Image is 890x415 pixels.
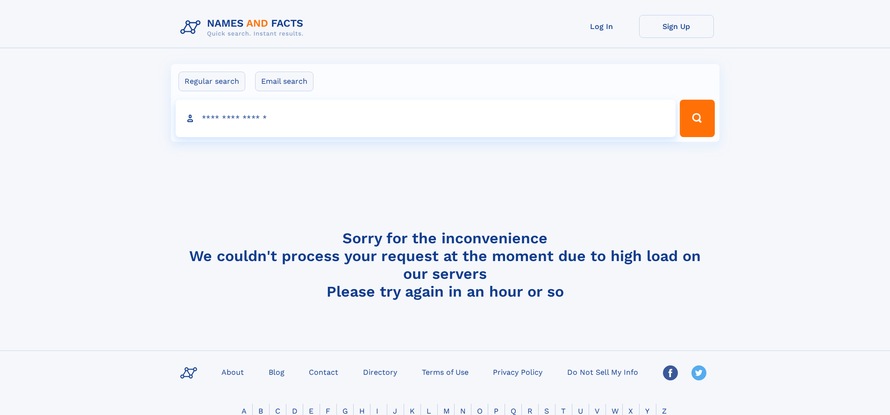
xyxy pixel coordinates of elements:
a: Terms of Use [418,365,472,379]
label: Email search [255,72,313,91]
button: Search Button [680,100,714,137]
img: Logo Names and Facts [177,15,311,40]
a: Directory [359,365,401,379]
img: Twitter [691,365,706,380]
a: Sign Up [639,15,714,38]
a: Contact [305,365,342,379]
a: About [218,365,248,379]
a: Do Not Sell My Info [563,365,642,379]
label: Regular search [178,72,245,91]
input: search input [176,100,676,137]
a: Log In [564,15,639,38]
h4: Sorry for the inconvenience We couldn't process your request at the moment due to high load on ou... [177,229,714,300]
a: Blog [265,365,288,379]
img: Facebook [663,365,678,380]
a: Privacy Policy [489,365,546,379]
